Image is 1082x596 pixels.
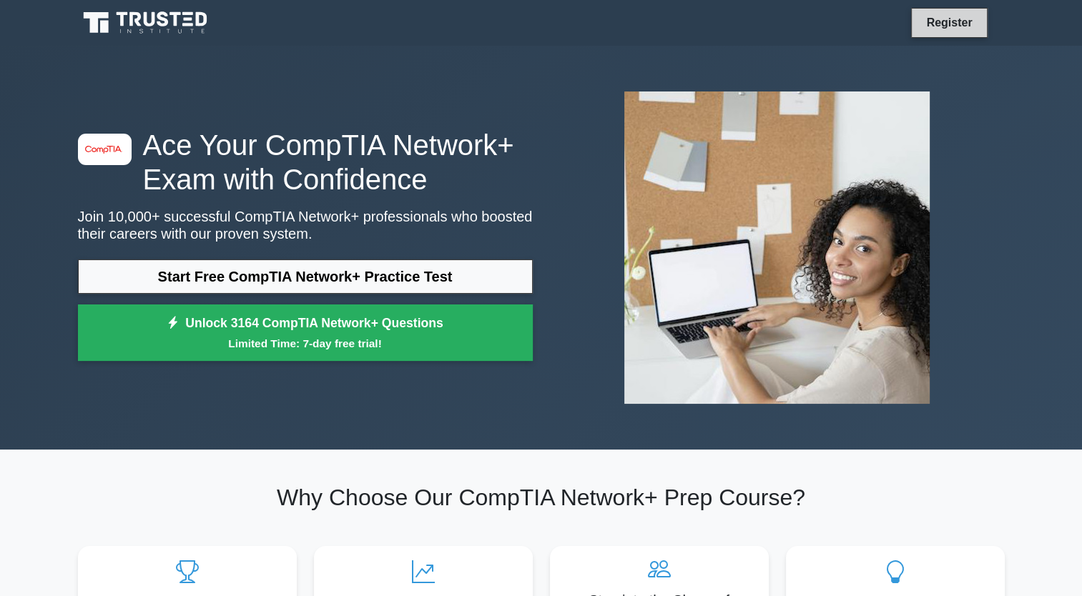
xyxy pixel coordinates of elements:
[78,128,533,197] h1: Ace Your CompTIA Network+ Exam with Confidence
[96,335,515,352] small: Limited Time: 7-day free trial!
[918,14,980,31] a: Register
[78,484,1005,511] h2: Why Choose Our CompTIA Network+ Prep Course?
[78,259,533,294] a: Start Free CompTIA Network+ Practice Test
[78,208,533,242] p: Join 10,000+ successful CompTIA Network+ professionals who boosted their careers with our proven ...
[78,304,533,362] a: Unlock 3164 CompTIA Network+ QuestionsLimited Time: 7-day free trial!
